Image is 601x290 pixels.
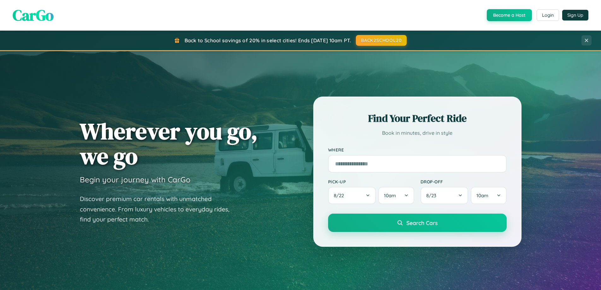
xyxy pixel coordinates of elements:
button: Become a Host [487,9,532,21]
span: 10am [384,192,396,198]
span: Search Cars [406,219,438,226]
span: Back to School savings of 20% in select cities! Ends [DATE] 10am PT. [185,37,351,44]
button: Search Cars [328,214,507,232]
button: BACK2SCHOOL20 [356,35,407,46]
button: 10am [378,187,414,204]
button: Login [537,9,559,21]
p: Book in minutes, drive in style [328,128,507,138]
h2: Find Your Perfect Ride [328,111,507,125]
button: 8/23 [421,187,468,204]
button: 8/22 [328,187,376,204]
p: Discover premium car rentals with unmatched convenience. From luxury vehicles to everyday rides, ... [80,194,238,225]
span: CarGo [13,5,54,26]
span: 10am [476,192,488,198]
button: 10am [471,187,506,204]
button: Sign Up [562,10,588,21]
span: 8 / 23 [426,192,439,198]
h3: Begin your journey with CarGo [80,175,191,184]
h1: Wherever you go, we go [80,119,258,169]
span: 8 / 22 [334,192,347,198]
label: Drop-off [421,179,507,184]
label: Pick-up [328,179,414,184]
label: Where [328,147,507,152]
